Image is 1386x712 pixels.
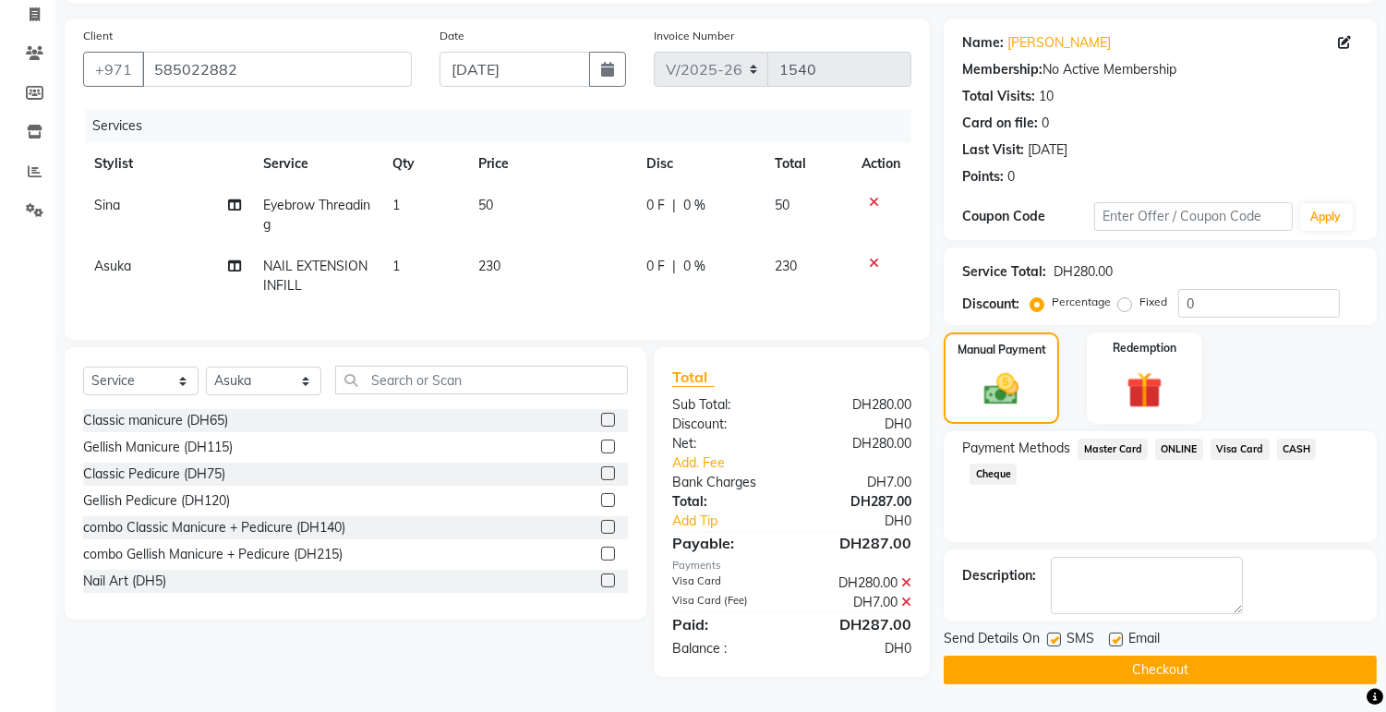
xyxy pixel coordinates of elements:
[1039,87,1054,106] div: 10
[658,492,792,512] div: Total:
[683,196,705,215] span: 0 %
[683,257,705,276] span: 0 %
[1028,140,1067,160] div: [DATE]
[792,415,926,434] div: DH0
[263,258,368,294] span: NAIL EXTENSION INFILL
[646,196,665,215] span: 0 F
[1300,203,1353,231] button: Apply
[440,28,464,44] label: Date
[1128,629,1160,652] span: Email
[1094,202,1292,231] input: Enter Offer / Coupon Code
[962,262,1046,282] div: Service Total:
[467,143,635,185] th: Price
[658,532,792,554] div: Payable:
[962,114,1038,133] div: Card on file:
[962,207,1094,226] div: Coupon Code
[672,368,715,387] span: Total
[792,434,926,453] div: DH280.00
[962,566,1036,585] div: Description:
[962,140,1024,160] div: Last Visit:
[392,258,400,274] span: 1
[83,52,144,87] button: +971
[83,491,230,511] div: Gellish Pedicure (DH120)
[944,656,1377,684] button: Checkout
[658,593,792,612] div: Visa Card (Fee)
[658,434,792,453] div: Net:
[658,639,792,658] div: Balance :
[764,143,851,185] th: Total
[958,342,1046,358] label: Manual Payment
[792,639,926,658] div: DH0
[83,465,225,484] div: Classic Pedicure (DH75)
[478,258,500,274] span: 230
[658,512,814,531] a: Add Tip
[962,439,1070,458] span: Payment Methods
[792,492,926,512] div: DH287.00
[658,395,792,415] div: Sub Total:
[792,613,926,635] div: DH287.00
[85,109,925,143] div: Services
[83,28,113,44] label: Client
[1115,368,1174,413] img: _gift.svg
[658,573,792,593] div: Visa Card
[94,197,120,213] span: Sina
[672,196,676,215] span: |
[83,545,343,564] div: combo Gellish Manicure + Pedicure (DH215)
[1054,262,1113,282] div: DH280.00
[263,197,370,233] span: Eyebrow Threading
[658,415,792,434] div: Discount:
[970,464,1017,485] span: Cheque
[658,613,792,635] div: Paid:
[478,197,493,213] span: 50
[814,512,926,531] div: DH0
[792,473,926,492] div: DH7.00
[1113,340,1176,356] label: Redemption
[1052,294,1111,310] label: Percentage
[792,532,926,554] div: DH287.00
[94,258,131,274] span: Asuka
[944,629,1040,652] span: Send Details On
[646,257,665,276] span: 0 F
[792,395,926,415] div: DH280.00
[962,295,1019,314] div: Discount:
[850,143,911,185] th: Action
[83,411,228,430] div: Classic manicure (DH65)
[654,28,734,44] label: Invoice Number
[83,143,252,185] th: Stylist
[792,593,926,612] div: DH7.00
[962,33,1004,53] div: Name:
[672,558,911,573] div: Payments
[1277,439,1317,460] span: CASH
[252,143,381,185] th: Service
[635,143,764,185] th: Disc
[1067,629,1094,652] span: SMS
[83,518,345,537] div: combo Classic Manicure + Pedicure (DH140)
[792,573,926,593] div: DH280.00
[1007,33,1111,53] a: [PERSON_NAME]
[962,60,1043,79] div: Membership:
[973,369,1029,409] img: _cash.svg
[1007,167,1015,187] div: 0
[142,52,412,87] input: Search by Name/Mobile/Email/Code
[775,258,797,274] span: 230
[962,87,1035,106] div: Total Visits:
[381,143,467,185] th: Qty
[1155,439,1203,460] span: ONLINE
[1078,439,1148,460] span: Master Card
[1139,294,1167,310] label: Fixed
[335,366,628,394] input: Search or Scan
[83,438,233,457] div: Gellish Manicure (DH115)
[658,473,792,492] div: Bank Charges
[1211,439,1270,460] span: Visa Card
[658,453,925,473] a: Add. Fee
[962,167,1004,187] div: Points:
[392,197,400,213] span: 1
[83,572,166,591] div: Nail Art (DH5)
[775,197,789,213] span: 50
[672,257,676,276] span: |
[962,60,1358,79] div: No Active Membership
[1042,114,1049,133] div: 0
